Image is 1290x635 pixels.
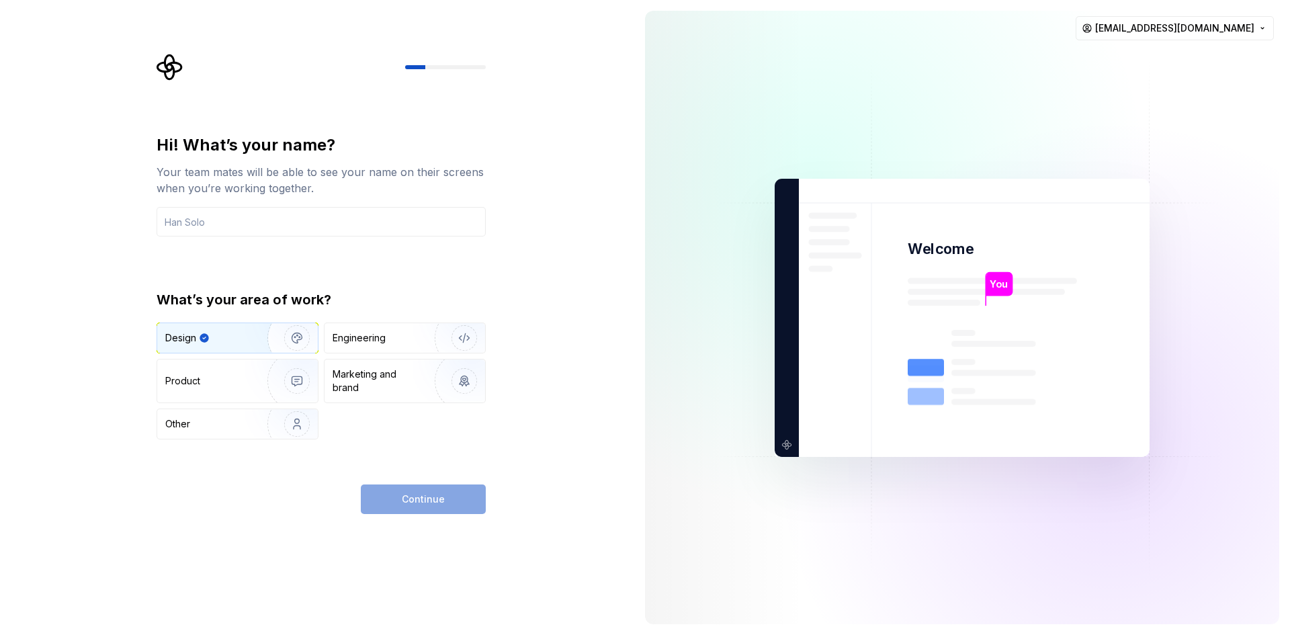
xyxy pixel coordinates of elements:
[157,54,183,81] svg: Supernova Logo
[157,164,486,196] div: Your team mates will be able to see your name on their screens when you’re working together.
[1095,22,1254,35] span: [EMAIL_ADDRESS][DOMAIN_NAME]
[333,331,386,345] div: Engineering
[165,331,196,345] div: Design
[157,290,486,309] div: What’s your area of work?
[908,239,974,259] p: Welcome
[990,276,1008,291] p: You
[165,417,190,431] div: Other
[1076,16,1274,40] button: [EMAIL_ADDRESS][DOMAIN_NAME]
[333,368,423,394] div: Marketing and brand
[165,374,200,388] div: Product
[157,207,486,237] input: Han Solo
[157,134,486,156] div: Hi! What’s your name?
